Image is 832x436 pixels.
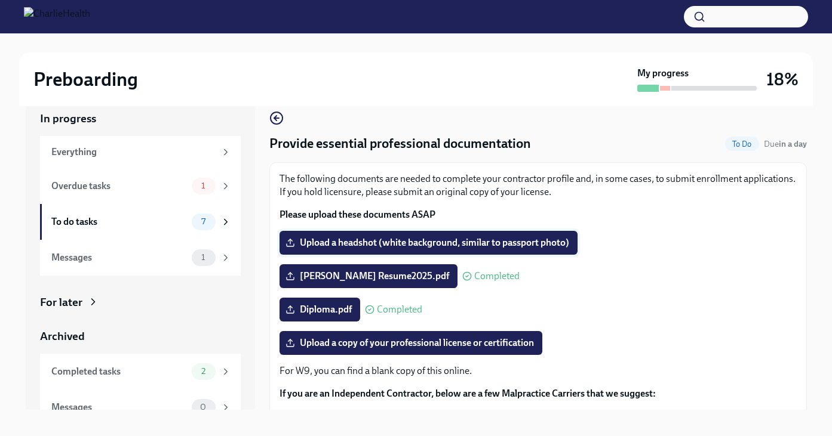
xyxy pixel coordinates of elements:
strong: Please upload these documents ASAP [280,209,435,220]
span: To Do [725,140,759,149]
a: Completed tasks2 [40,354,241,389]
strong: If you are an Independent Contractor, below are a few Malpractice Carriers that we suggest: [280,388,656,399]
label: Upload a headshot (white background, similar to passport photo) [280,231,578,255]
h4: Provide essential professional documentation [269,135,531,153]
span: 0 [193,403,213,412]
div: Overdue tasks [51,180,187,193]
a: In progress [40,111,241,126]
span: 1 [194,253,212,262]
h2: Preboarding [33,67,138,91]
img: CharlieHealth [24,7,90,26]
label: Upload a copy of your professional license or certification [280,331,542,355]
span: 7 [194,217,213,226]
span: August 17th, 2025 09:00 [764,138,807,150]
label: [PERSON_NAME] Resume2025.pdf [280,264,458,288]
label: Diploma.pdf [280,298,360,321]
span: 2 [194,367,213,376]
div: To do tasks [51,215,187,228]
span: Diploma.pdf [288,304,352,316]
a: Messages1 [40,240,241,276]
a: To do tasks7 [40,204,241,240]
a: For later [40,295,241,310]
p: For W9, you can find a blank copy of this online. [280,364,797,378]
a: Messages0 [40,389,241,425]
span: Completed [377,305,422,314]
span: 1 [194,181,212,190]
span: Due [764,139,807,149]
div: Messages [51,401,187,414]
span: Completed [474,271,520,281]
div: Everything [51,146,216,159]
strong: in a day [779,139,807,149]
span: Upload a copy of your professional license or certification [288,337,534,349]
div: Completed tasks [51,365,187,378]
a: Overdue tasks1 [40,168,241,204]
h3: 18% [766,69,799,90]
div: Messages [51,251,187,264]
a: Everything [40,136,241,168]
p: The following documents are needed to complete your contractor profile and, in some cases, to sub... [280,172,797,199]
span: Upload a headshot (white background, similar to passport photo) [288,237,569,249]
span: [PERSON_NAME] Resume2025.pdf [288,270,449,282]
a: Archived [40,329,241,344]
div: For later [40,295,82,310]
strong: My progress [637,67,689,80]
